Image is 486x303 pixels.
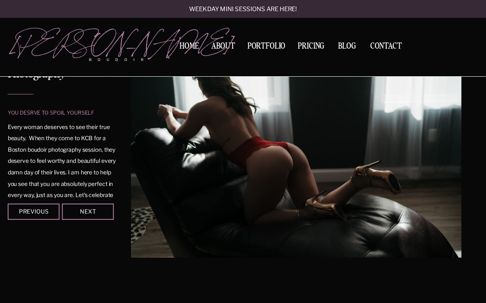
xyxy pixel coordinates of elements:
p: Every woman deserves to see their true beauty. When they come to KCB for a Boston boudoir photogr... [8,121,117,191]
div: Next [63,209,112,214]
img: Woman leaning on a chaise lounge wearing red lingerie and high heels gazes out a window in her lu... [131,37,461,258]
a: BLOG [334,42,360,49]
p: boudoir [89,57,156,63]
a: Weekday mini sessions are here! [167,6,319,13]
h1: Boston Boudoir Photography [8,52,116,84]
a: Pricing [296,42,327,53]
p: you desrve to spoil yourself [8,109,107,117]
a: Portfolio [245,42,288,53]
a: [PERSON_NAME] [11,29,157,53]
a: Contact [367,42,405,51]
div: Previous [9,209,58,214]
